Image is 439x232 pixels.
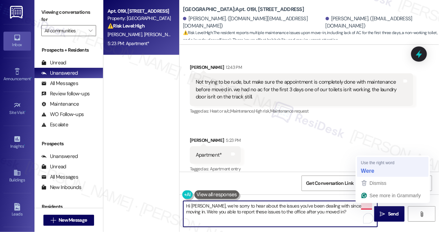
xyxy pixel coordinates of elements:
[302,176,358,191] button: Get Conversation Link
[196,151,222,159] div: Apartment*
[108,40,150,46] div: 5:23 PM: Apartment*
[41,90,90,97] div: Review follow-ups
[108,8,171,15] div: Apt. 019I, [STREET_ADDRESS]
[3,99,31,118] a: Site Visit •
[41,70,78,77] div: Unanswered
[41,111,84,118] div: WO Follow-ups
[34,46,103,54] div: Prospects + Residents
[270,108,309,114] span: Maintenance request
[41,7,96,25] label: Viewing conversations for
[108,23,145,29] strong: ⚠️ Risk Level: High
[3,167,31,186] a: Buildings
[196,78,402,101] div: Not trying to be rude, but make sure the appointment is completely done with maintenance before m...
[326,15,434,30] div: [PERSON_NAME]. ([EMAIL_ADDRESS][DOMAIN_NAME])
[41,80,78,87] div: All Messages
[183,6,304,13] b: [GEOGRAPHIC_DATA]: Apt. 019I, [STREET_ADDRESS]
[190,106,413,116] div: Tagged as:
[25,109,26,114] span: •
[41,121,68,128] div: Escalate
[210,166,241,172] span: Apartment entry
[230,108,254,114] span: Maintenance ,
[41,163,66,170] div: Unread
[34,203,103,210] div: Residents
[108,15,171,22] div: Property: [GEOGRAPHIC_DATA]
[10,6,24,19] img: ResiDesk Logo
[3,133,31,152] a: Insights •
[59,217,87,224] span: New Message
[374,206,405,222] button: Send
[51,218,56,223] i: 
[3,201,31,220] a: Leads
[41,184,81,191] div: New Inbounds
[224,64,242,71] div: 12:43 PM
[183,30,213,35] strong: ⚠️ Risk Level: High
[419,211,424,217] i: 
[224,137,241,144] div: 5:23 PM
[3,32,31,50] a: Inbox
[34,140,103,147] div: Prospects
[41,173,78,181] div: All Messages
[190,164,241,174] div: Tagged as:
[183,15,324,30] div: [PERSON_NAME]. ([DOMAIN_NAME][EMAIL_ADDRESS][DOMAIN_NAME])
[41,59,66,66] div: Unread
[44,25,85,36] input: All communities
[41,153,78,160] div: Unanswered
[31,75,32,80] span: •
[41,101,79,108] div: Maintenance
[144,31,222,38] span: [PERSON_NAME][GEOGRAPHIC_DATA]
[190,64,413,73] div: [PERSON_NAME]
[380,211,385,217] i: 
[108,31,144,38] span: [PERSON_NAME]
[24,143,25,148] span: •
[43,215,94,226] button: New Message
[254,108,270,114] span: High risk ,
[89,28,92,33] i: 
[210,108,230,114] span: Heat or a/c ,
[183,201,377,227] textarea: To enrich screen reader interactions, please activate Accessibility in Grammarly extension settings
[388,210,399,218] span: Send
[306,180,354,187] span: Get Conversation Link
[190,137,241,146] div: [PERSON_NAME]
[183,29,439,44] span: : The resident reports multiple maintenance issues upon move-in, including lack of AC for the fir...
